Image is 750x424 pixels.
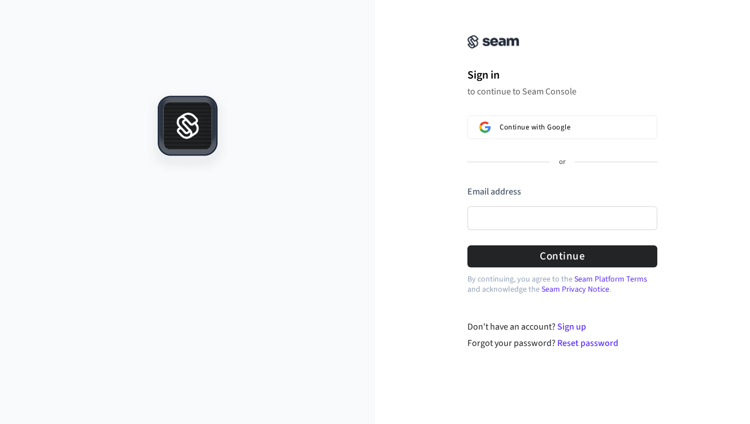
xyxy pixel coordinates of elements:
a: Sign up [557,321,586,333]
img: Seam Console [467,35,519,49]
div: Don't have an account? [467,320,658,334]
img: Sign in with Google [479,122,491,133]
label: Email address [467,185,521,198]
a: Seam Privacy Notice [541,284,609,295]
button: Continue [467,245,657,267]
span: Continue with Google [500,123,570,132]
a: Seam Platform Terms [574,274,647,285]
h1: Sign in [467,67,657,84]
p: to continue to Seam Console [467,86,657,97]
button: Sign in with GoogleContinue with Google [467,115,657,139]
p: By continuing, you agree to the and acknowledge the . [467,274,657,295]
div: Forgot your password? [467,336,658,350]
a: Reset password [557,337,618,349]
p: or [559,157,566,167]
